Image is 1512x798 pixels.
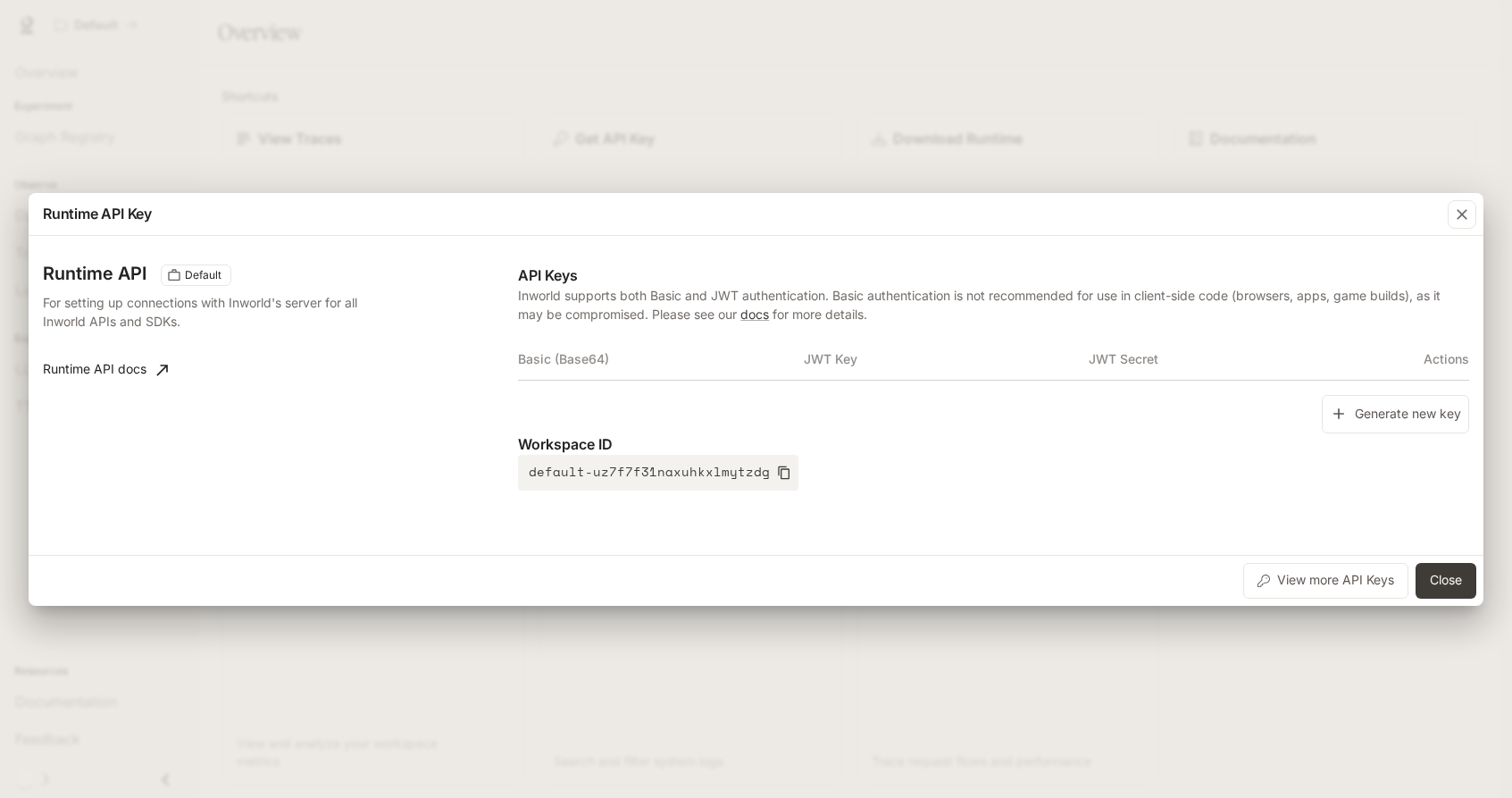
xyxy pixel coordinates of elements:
p: Inworld supports both Basic and JWT authentication. Basic authentication is not recommended for u... [518,286,1469,323]
a: docs [740,307,769,322]
button: Close [1416,563,1476,599]
p: API Keys [518,265,1469,286]
button: View more API Keys [1243,563,1408,599]
button: default-uz7f7f31naxuhkxlmytzdg [518,455,798,491]
p: Workspace ID [518,433,1469,455]
p: For setting up connections with Inworld's server for all Inworld APIs and SDKs. [43,293,388,331]
div: These keys will apply to your current workspace only [161,265,231,286]
h3: Runtime API [43,265,146,282]
button: Generate new key [1322,395,1469,433]
th: Actions [1374,338,1469,381]
span: Default [178,267,229,283]
th: JWT Secret [1089,338,1374,381]
th: Basic (Base64) [518,338,803,381]
a: Runtime API docs [36,352,175,388]
p: Runtime API Key [43,203,152,224]
th: JWT Key [804,338,1089,381]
